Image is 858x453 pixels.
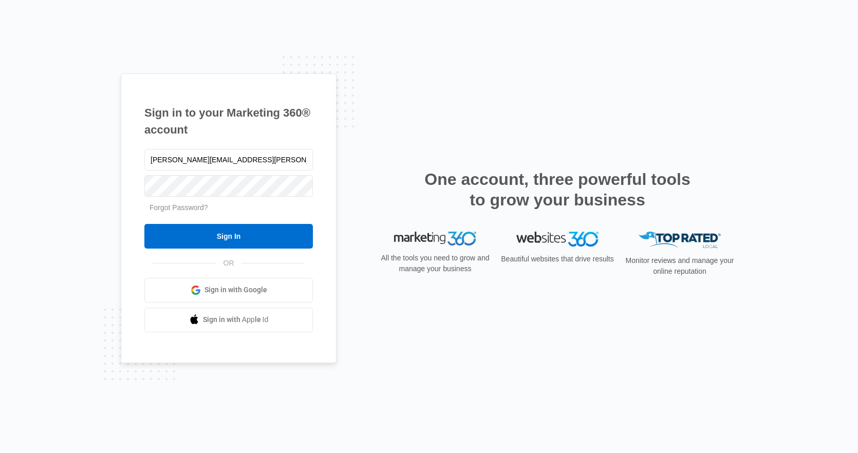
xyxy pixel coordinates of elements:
span: Sign in with Apple Id [203,314,269,325]
img: Top Rated Local [639,232,721,249]
p: Monitor reviews and manage your online reputation [622,255,737,277]
a: Forgot Password? [150,203,208,212]
a: Sign in with Apple Id [144,308,313,332]
span: Sign in with Google [204,285,267,295]
p: Beautiful websites that drive results [500,254,615,265]
h1: Sign in to your Marketing 360® account [144,104,313,138]
p: All the tools you need to grow and manage your business [378,253,493,274]
h2: One account, three powerful tools to grow your business [421,169,694,210]
input: Email [144,149,313,171]
img: Websites 360 [516,232,599,247]
input: Sign In [144,224,313,249]
span: OR [216,258,241,269]
img: Marketing 360 [394,232,476,246]
a: Sign in with Google [144,278,313,303]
